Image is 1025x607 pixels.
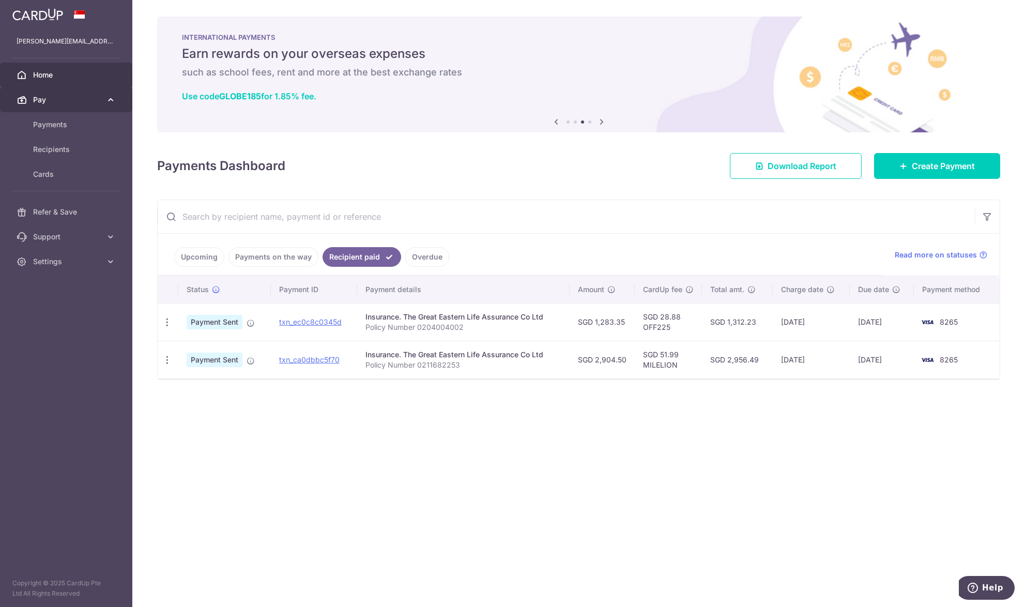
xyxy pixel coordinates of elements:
[895,250,977,260] span: Read more on statuses
[187,353,242,367] span: Payment Sent
[917,354,938,366] img: Bank Card
[33,256,101,267] span: Settings
[271,276,357,303] th: Payment ID
[182,91,316,101] a: Use codeGLOBE185for 1.85% fee.
[228,247,318,267] a: Payments on the way
[33,232,101,242] span: Support
[33,144,101,155] span: Recipients
[33,169,101,179] span: Cards
[643,284,682,295] span: CardUp fee
[17,36,116,47] p: [PERSON_NAME][EMAIL_ADDRESS][DOMAIN_NAME]
[781,284,823,295] span: Charge date
[365,350,561,360] div: Insurance. The Great Eastern Life Assurance Co Ltd
[850,303,914,341] td: [DATE]
[33,95,101,105] span: Pay
[33,119,101,130] span: Payments
[187,284,209,295] span: Status
[940,355,958,364] span: 8265
[635,303,702,341] td: SGD 28.88 OFF225
[570,341,635,378] td: SGD 2,904.50
[850,341,914,378] td: [DATE]
[914,276,1000,303] th: Payment method
[570,303,635,341] td: SGD 1,283.35
[187,315,242,329] span: Payment Sent
[405,247,449,267] a: Overdue
[365,360,561,370] p: Policy Number 0211682253
[874,153,1000,179] a: Create Payment
[773,341,849,378] td: [DATE]
[357,276,569,303] th: Payment details
[279,355,340,364] a: txn_ca0dbbc5f70
[182,33,975,41] p: INTERNATIONAL PAYMENTS
[33,70,101,80] span: Home
[12,8,63,21] img: CardUp
[768,160,836,172] span: Download Report
[895,250,987,260] a: Read more on statuses
[858,284,889,295] span: Due date
[959,576,1015,602] iframe: Opens a widget where you can find more information
[158,200,975,233] input: Search by recipient name, payment id or reference
[174,247,224,267] a: Upcoming
[578,284,604,295] span: Amount
[912,160,975,172] span: Create Payment
[710,284,744,295] span: Total amt.
[365,312,561,322] div: Insurance. The Great Eastern Life Assurance Co Ltd
[773,303,849,341] td: [DATE]
[182,66,975,79] h6: such as school fees, rent and more at the best exchange rates
[702,341,773,378] td: SGD 2,956.49
[219,91,261,101] b: GLOBE185
[157,17,1000,132] img: International Payment Banner
[182,45,975,62] h5: Earn rewards on your overseas expenses
[157,157,285,175] h4: Payments Dashboard
[702,303,773,341] td: SGD 1,312.23
[730,153,862,179] a: Download Report
[917,316,938,328] img: Bank Card
[635,341,702,378] td: SGD 51.99 MILELION
[279,317,342,326] a: txn_ec0c8c0345d
[323,247,401,267] a: Recipient paid
[33,207,101,217] span: Refer & Save
[940,317,958,326] span: 8265
[365,322,561,332] p: Policy Number 0204004002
